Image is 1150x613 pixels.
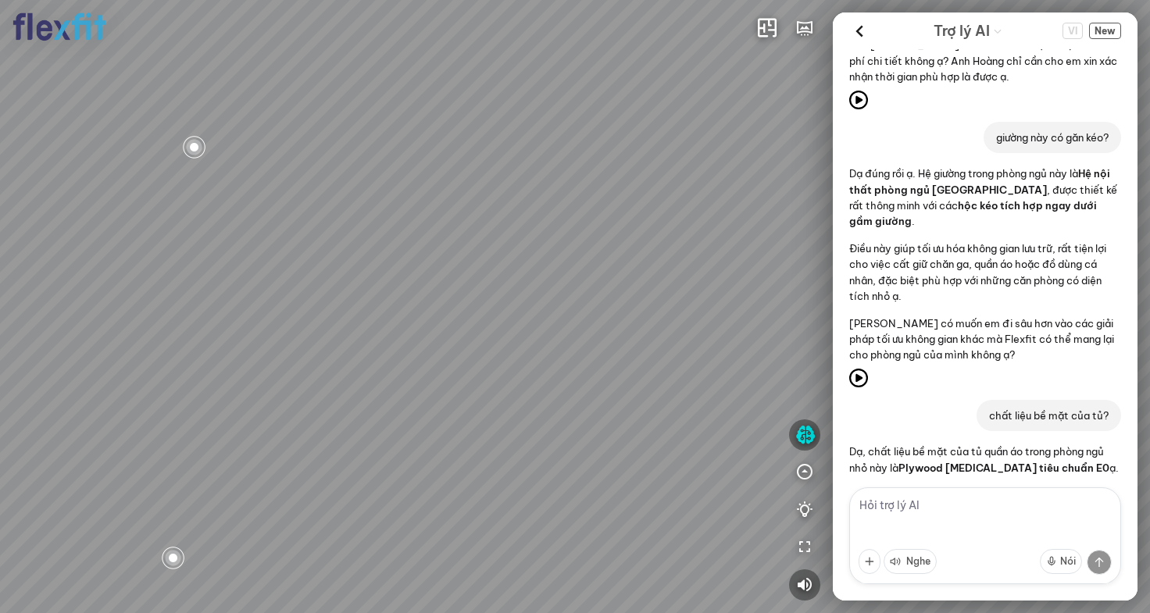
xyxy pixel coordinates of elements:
[996,130,1109,145] p: giường này có găn kéo?
[989,408,1109,423] p: chất liệu bề mặt của tủ?
[884,549,937,574] button: Nghe
[1040,549,1082,574] button: Nói
[934,20,990,42] span: Trợ lý AI
[898,462,1109,474] span: Plywood [MEDICAL_DATA] tiêu chuẩn E0
[1089,23,1121,39] span: New
[934,19,1002,43] div: AI Guide options
[849,199,1097,227] span: hộc kéo tích hợp ngay dưới gầm giường
[849,241,1121,305] p: Điều này giúp tối ưu hóa không gian lưu trữ, rất tiện lợi cho việc cất giữ chăn ga, quần áo hoặc ...
[1062,23,1083,39] button: Change language
[1062,23,1083,39] span: VI
[849,167,1110,195] span: Hệ nội thất phòng ngủ [GEOGRAPHIC_DATA]
[12,12,106,41] img: logo
[849,315,1121,363] p: [PERSON_NAME] có muốn em đi sâu hơn vào các giải pháp tối ưu không gian khác mà Flexfit có thể ma...
[1089,23,1121,39] button: New Chat
[849,166,1121,230] p: Dạ đúng rồi ạ. Hệ giường trong phòng ngủ này là , được thiết kế rất thông minh với các .
[849,444,1121,476] p: Dạ, chất liệu bề mặt của tủ quần áo trong phòng ngủ nhỏ này là ạ.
